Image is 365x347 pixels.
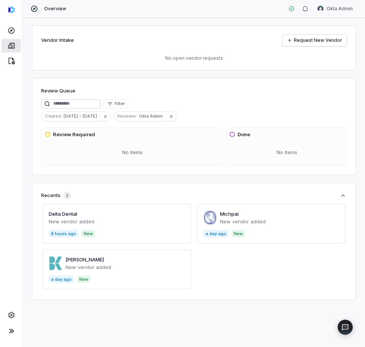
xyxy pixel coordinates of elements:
button: Recents3 [41,192,347,199]
div: Recents [41,192,71,199]
h2: Vendor Intake [41,37,74,44]
span: Overview [44,6,66,12]
span: Reviewer : [114,113,139,119]
div: No items [229,143,345,162]
h3: Review Required [53,131,95,138]
img: svg%3e [8,6,15,14]
p: No open vendor requests [41,55,347,61]
span: Okta Admin [327,6,353,12]
div: No items [45,143,221,162]
button: Okta Admin avatarOkta Admin [313,3,357,14]
a: Request New Vendor [282,35,347,46]
a: [PERSON_NAME] [65,256,104,263]
h3: Done [237,131,250,138]
span: Filter [115,101,125,107]
span: 3 [64,192,71,199]
span: [DATE] - [DATE] [64,113,100,119]
h1: Review Queue [41,87,75,95]
span: Okta Admin [139,113,166,119]
a: Delta Dental [49,211,77,217]
img: Okta Admin avatar [317,6,324,12]
span: Created : [41,113,64,119]
button: Filter [104,99,128,108]
a: Michpal [220,211,239,217]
